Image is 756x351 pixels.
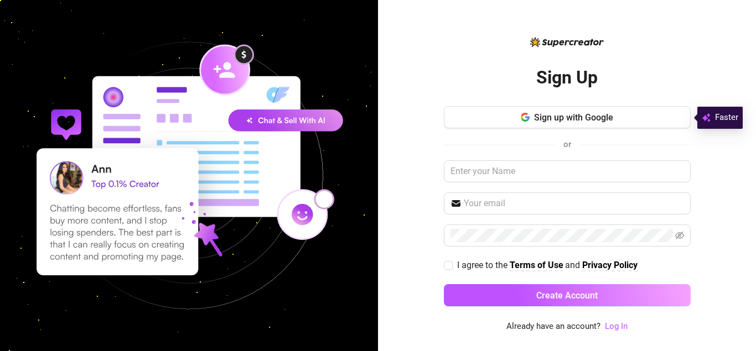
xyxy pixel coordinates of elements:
[444,106,691,128] button: Sign up with Google
[530,37,604,47] img: logo-BBDzfeDw.svg
[702,111,711,124] img: svg%3e
[534,112,613,123] span: Sign up with Google
[457,260,510,270] span: I agree to the
[510,260,563,270] strong: Terms of Use
[582,260,638,271] a: Privacy Policy
[444,284,691,306] button: Create Account
[444,160,691,182] input: Enter your Name
[536,290,598,301] span: Create Account
[510,260,563,271] a: Terms of Use
[565,260,582,270] span: and
[605,321,628,331] a: Log In
[506,320,600,333] span: Already have an account?
[715,111,738,124] span: Faster
[536,66,598,89] h2: Sign Up
[605,320,628,333] a: Log In
[675,231,684,240] span: eye-invisible
[464,197,684,210] input: Your email
[563,139,571,149] span: or
[582,260,638,270] strong: Privacy Policy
